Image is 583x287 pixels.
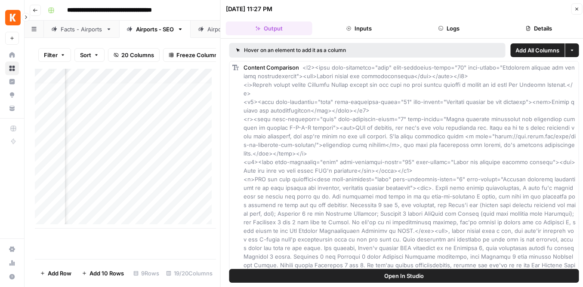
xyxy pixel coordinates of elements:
[89,269,124,278] span: Add 10 Rows
[48,269,71,278] span: Add Row
[80,51,91,59] span: Sort
[119,21,191,38] a: Airports - SEO
[130,266,163,280] div: 9 Rows
[236,46,422,54] div: Hover on an element to add it as a column
[44,21,119,38] a: Facts - Airports
[5,88,19,102] a: Opportunities
[5,48,19,62] a: Home
[44,51,58,59] span: Filter
[61,25,102,34] div: Facts - Airports
[384,272,424,280] span: Open In Studio
[5,61,19,75] a: Browse
[5,10,21,25] img: Kayak Logo
[163,48,226,62] button: Freeze Columns
[510,43,564,57] button: Add All Columns
[176,51,221,59] span: Freeze Columns
[496,21,582,35] button: Details
[121,51,154,59] span: 20 Columns
[35,266,77,280] button: Add Row
[5,242,19,256] a: Settings
[191,21,276,38] a: Airports SEO + AEO
[5,270,19,284] button: Help + Support
[316,21,402,35] button: Inputs
[244,64,299,71] span: Content Comparison
[108,48,160,62] button: 20 Columns
[207,25,259,34] div: Airports SEO + AEO
[5,75,19,89] a: Insights
[5,7,19,28] button: Workspace: Kayak
[5,101,19,115] a: Your Data
[163,266,216,280] div: 19/20 Columns
[5,256,19,270] a: Usage
[226,21,312,35] button: Output
[229,269,579,283] button: Open In Studio
[77,266,129,280] button: Add 10 Rows
[136,25,174,34] div: Airports - SEO
[38,48,71,62] button: Filter
[515,46,559,55] span: Add All Columns
[406,21,492,35] button: Logs
[74,48,105,62] button: Sort
[226,5,272,13] div: [DATE] 11:27 PM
